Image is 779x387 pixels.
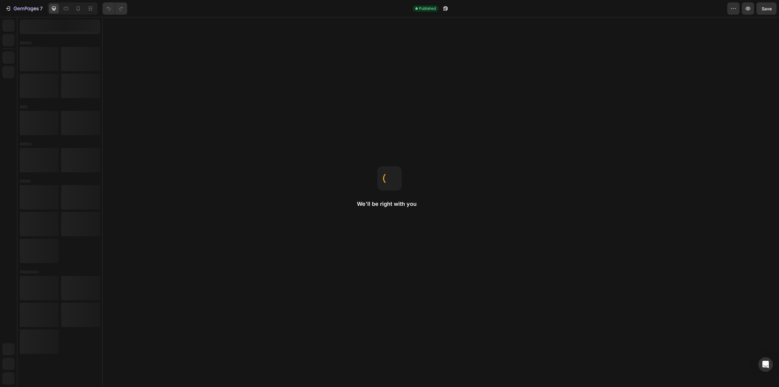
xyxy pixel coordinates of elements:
div: Undo/Redo [103,2,127,15]
span: Published [419,6,436,11]
h2: We'll be right with you [357,200,422,208]
span: Save [762,6,772,11]
p: 7 [40,5,43,12]
div: Open Intercom Messenger [758,357,773,372]
button: Save [756,2,777,15]
button: 7 [2,2,45,15]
